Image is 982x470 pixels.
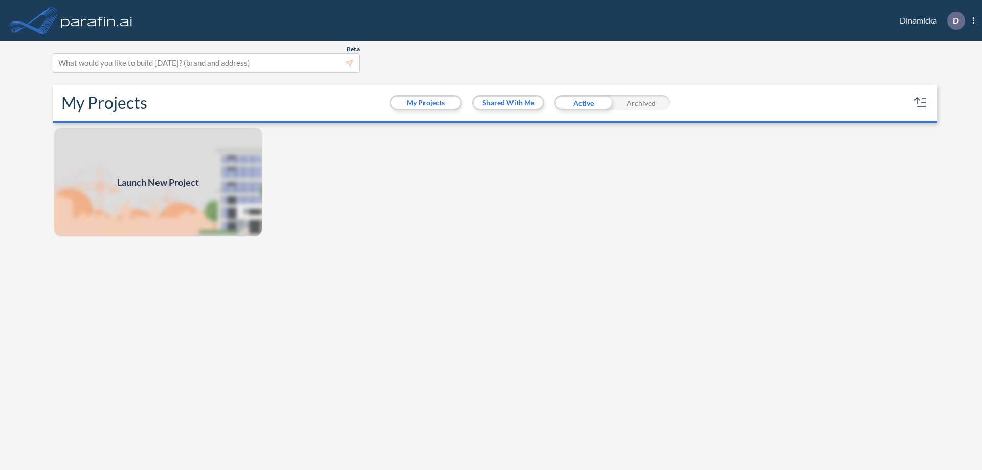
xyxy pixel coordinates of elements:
[884,12,974,30] div: Dinamicka
[612,95,670,110] div: Archived
[117,175,199,189] span: Launch New Project
[53,127,263,237] img: add
[59,10,135,31] img: logo
[474,97,543,109] button: Shared With Me
[53,127,263,237] a: Launch New Project
[912,95,929,111] button: sort
[61,93,147,113] h2: My Projects
[953,16,959,25] p: D
[391,97,460,109] button: My Projects
[554,95,612,110] div: Active
[347,45,360,53] span: Beta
